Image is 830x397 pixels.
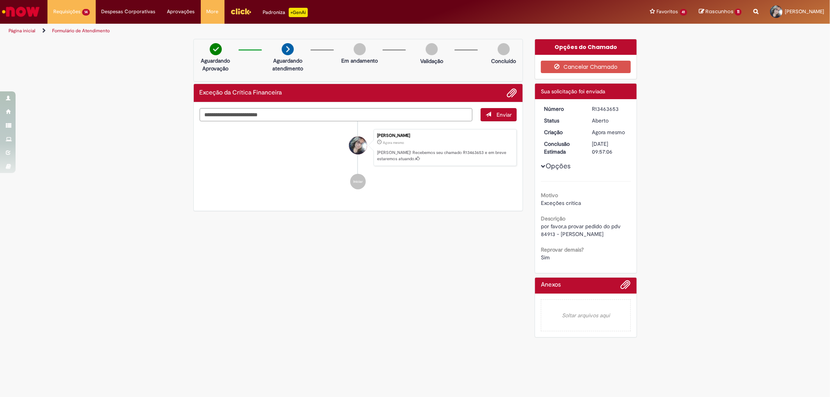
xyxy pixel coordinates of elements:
[538,140,586,156] dt: Conclusão Estimada
[200,108,473,121] textarea: Digite sua mensagem aqui...
[541,246,584,253] b: Reprovar demais?
[541,88,605,95] span: Sua solicitação foi enviada
[538,105,586,113] dt: Número
[680,9,688,16] span: 41
[282,43,294,55] img: arrow-next.png
[52,28,110,34] a: Formulário de Atendimento
[207,8,219,16] span: More
[53,8,81,16] span: Requisições
[383,140,404,145] span: Agora mesmo
[498,43,510,55] img: img-circle-grey.png
[592,117,628,124] div: Aberto
[377,133,512,138] div: [PERSON_NAME]
[230,5,251,17] img: click_logo_yellow_360x200.png
[377,150,512,162] p: [PERSON_NAME]! Recebemos seu chamado R13463653 e em breve estaremos atuando.
[705,8,733,15] span: Rascunhos
[210,43,222,55] img: check-circle-green.png
[263,8,308,17] div: Padroniza
[481,108,517,121] button: Enviar
[535,39,637,55] div: Opções do Chamado
[6,24,547,38] ul: Trilhas de página
[491,57,516,65] p: Concluído
[541,299,631,331] em: Soltar arquivos aqui
[197,57,235,72] p: Aguardando Aprovação
[269,57,307,72] p: Aguardando atendimento
[785,8,824,15] span: [PERSON_NAME]
[735,9,742,16] span: 11
[383,140,404,145] time: 29/08/2025 16:57:02
[200,89,282,96] h2: Exceção da Crítica Financeira Histórico de tíquete
[341,57,378,65] p: Em andamento
[541,61,631,73] button: Cancelar Chamado
[354,43,366,55] img: img-circle-grey.png
[592,128,628,136] div: 29/08/2025 16:57:02
[541,215,565,222] b: Descrição
[9,28,35,34] a: Página inicial
[541,254,550,261] span: Sim
[541,192,558,199] b: Motivo
[541,282,561,289] h2: Anexos
[538,117,586,124] dt: Status
[200,121,517,198] ul: Histórico de tíquete
[592,105,628,113] div: R13463653
[621,280,631,294] button: Adicionar anexos
[538,128,586,136] dt: Criação
[82,9,90,16] span: 14
[541,199,581,206] span: Exceções crítica
[592,129,625,136] span: Agora mesmo
[657,8,678,16] span: Favoritos
[102,8,156,16] span: Despesas Corporativas
[592,140,628,156] div: [DATE] 09:57:06
[541,223,622,238] span: por favor,a provar pedido do pdv 84913 - [PERSON_NAME]
[167,8,195,16] span: Aprovações
[699,8,742,16] a: Rascunhos
[289,8,308,17] p: +GenAi
[426,43,438,55] img: img-circle-grey.png
[1,4,41,19] img: ServiceNow
[420,57,443,65] p: Validação
[592,129,625,136] time: 29/08/2025 16:57:02
[497,111,512,118] span: Enviar
[507,88,517,98] button: Adicionar anexos
[349,136,367,154] div: Tirzah Tavares Azevedo
[200,129,517,166] li: Tirzah Tavares Azevedo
